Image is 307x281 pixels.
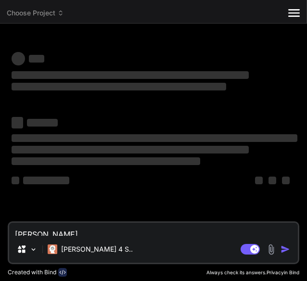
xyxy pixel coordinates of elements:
span: ‌ [282,177,290,184]
textarea: [PERSON_NAME] [9,223,298,236]
span: Choose Project [7,8,64,18]
span: ‌ [12,83,226,90]
span: ‌ [12,177,19,184]
span: ‌ [269,177,276,184]
span: ‌ [255,177,263,184]
img: Pick Models [29,245,38,254]
span: ‌ [23,177,69,184]
p: [PERSON_NAME] 4 S.. [61,244,133,254]
span: ‌ [27,119,58,127]
span: ‌ [12,157,200,165]
span: ‌ [29,55,44,63]
span: ‌ [12,71,249,79]
p: Always check its answers. in Bind [206,269,299,276]
img: Claude 4 Sonnet [48,244,57,254]
span: ‌ [12,117,23,128]
span: Privacy [267,269,284,275]
p: Created with Bind [8,268,56,276]
span: ‌ [12,52,25,65]
span: ‌ [12,146,249,153]
img: icon [281,244,290,254]
span: ‌ [12,134,297,142]
img: attachment [266,244,277,255]
img: bind-logo [58,268,67,277]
